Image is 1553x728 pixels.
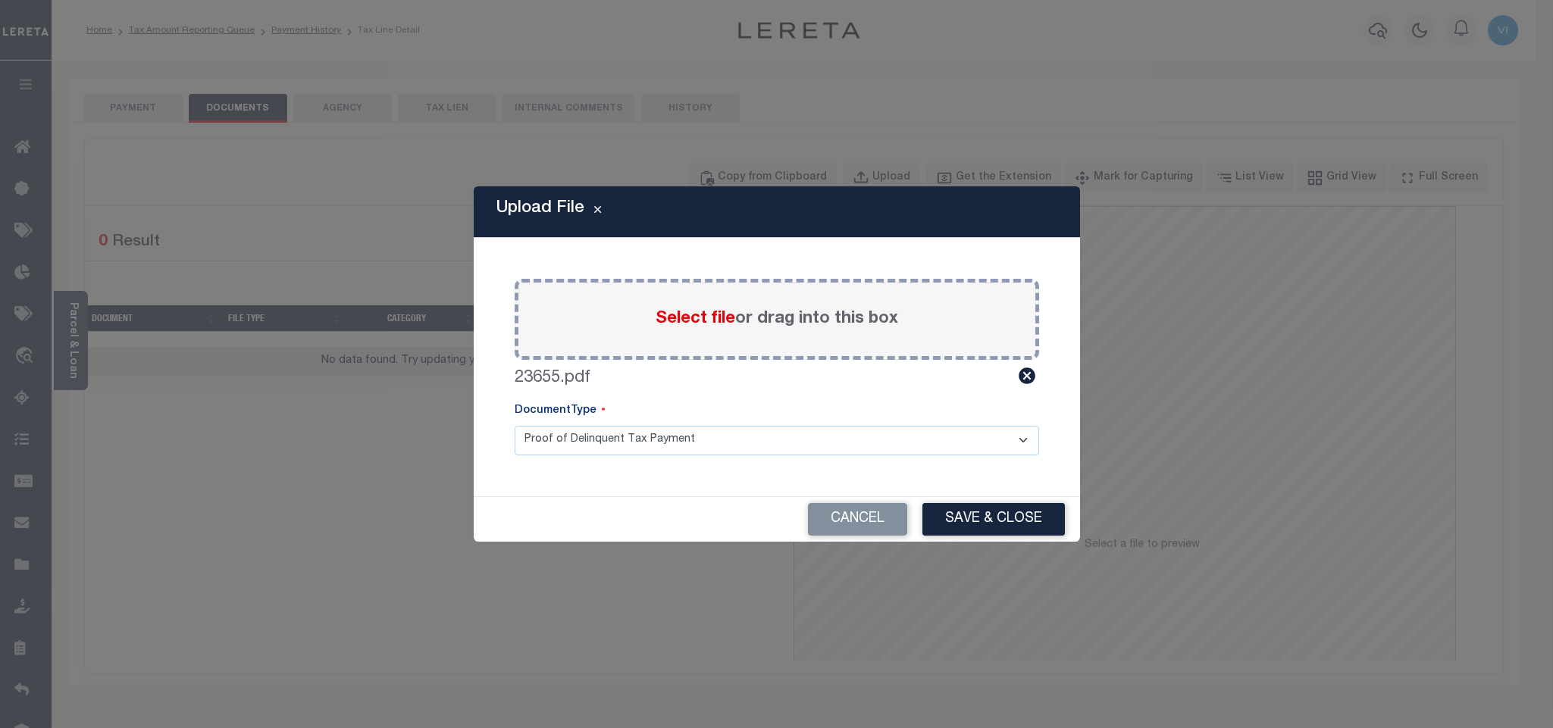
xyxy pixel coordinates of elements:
label: 23655.pdf [515,366,590,391]
label: DocumentType [515,403,606,420]
button: Save & Close [922,503,1065,536]
button: Close [584,203,611,221]
button: Cancel [808,503,907,536]
h5: Upload File [496,198,584,218]
label: or drag into this box [656,307,898,332]
span: Select file [656,311,735,327]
